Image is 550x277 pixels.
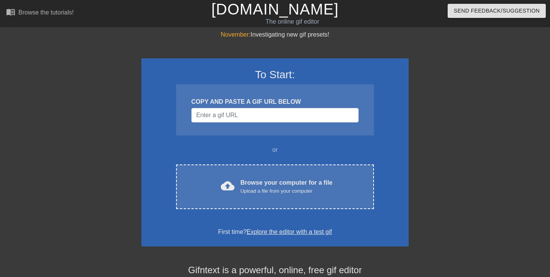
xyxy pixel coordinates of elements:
[6,7,74,19] a: Browse the tutorials!
[241,187,333,195] div: Upload a file from your computer
[18,9,74,16] div: Browse the tutorials!
[191,108,359,122] input: Username
[221,31,251,38] span: November:
[221,179,235,193] span: cloud_upload
[141,265,409,276] h4: Gifntext is a powerful, online, free gif editor
[187,17,398,26] div: The online gif editor
[141,30,409,39] div: Investigating new gif presets!
[191,97,359,106] div: COPY AND PASTE A GIF URL BELOW
[151,68,399,81] h3: To Start:
[247,229,332,235] a: Explore the editor with a test gif
[6,7,15,16] span: menu_book
[454,6,540,16] span: Send Feedback/Suggestion
[211,1,338,18] a: [DOMAIN_NAME]
[241,178,333,195] div: Browse your computer for a file
[151,227,399,237] div: First time?
[448,4,546,18] button: Send Feedback/Suggestion
[161,145,389,155] div: or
